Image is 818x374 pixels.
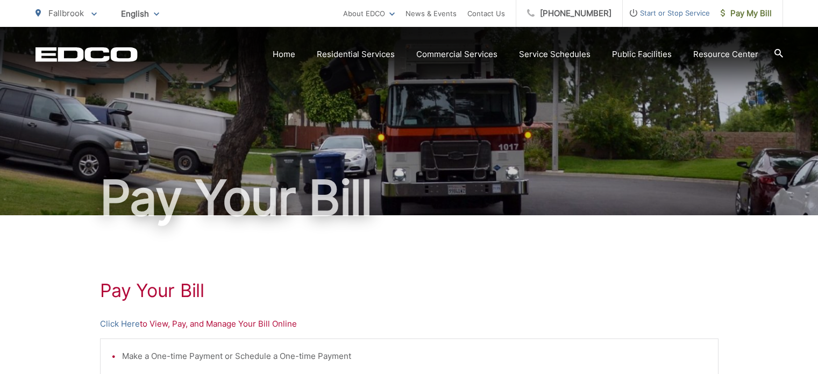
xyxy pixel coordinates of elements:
[100,280,719,301] h1: Pay Your Bill
[48,8,84,18] span: Fallbrook
[416,48,497,61] a: Commercial Services
[317,48,395,61] a: Residential Services
[100,317,719,330] p: to View, Pay, and Manage Your Bill Online
[467,7,505,20] a: Contact Us
[693,48,758,61] a: Resource Center
[122,350,707,363] li: Make a One-time Payment or Schedule a One-time Payment
[113,4,167,23] span: English
[721,7,772,20] span: Pay My Bill
[35,47,138,62] a: EDCD logo. Return to the homepage.
[406,7,457,20] a: News & Events
[35,171,783,225] h1: Pay Your Bill
[343,7,395,20] a: About EDCO
[612,48,672,61] a: Public Facilities
[100,317,140,330] a: Click Here
[273,48,295,61] a: Home
[519,48,591,61] a: Service Schedules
